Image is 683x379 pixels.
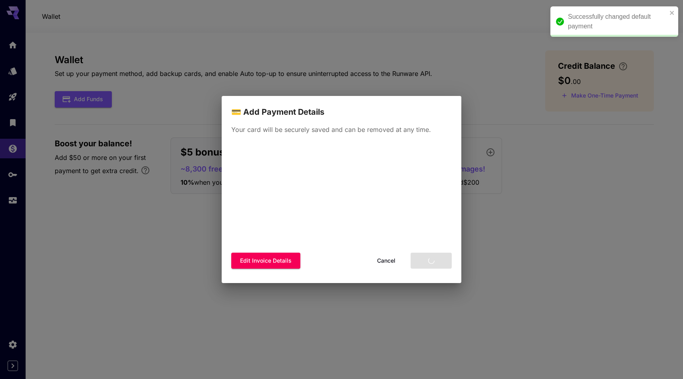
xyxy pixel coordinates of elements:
div: Successfully changed default payment [568,12,667,31]
iframe: Secure payment input frame [230,142,453,248]
button: Cancel [368,253,404,269]
p: Your card will be securely saved and can be removed at any time. [231,125,452,134]
h2: 💳 Add Payment Details [222,96,461,118]
button: Edit invoice details [231,253,300,269]
button: close [669,10,675,16]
